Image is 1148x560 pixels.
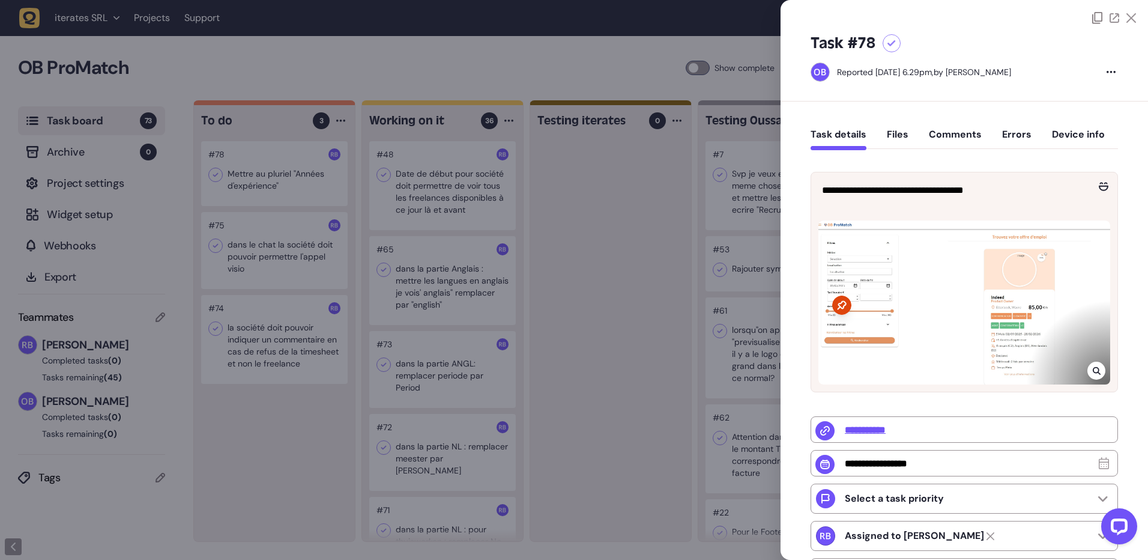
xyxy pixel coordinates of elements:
button: Task details [811,129,866,150]
button: Files [887,129,908,150]
h5: Task #78 [811,34,875,53]
div: Reported [DATE] 6.29pm, [837,67,934,78]
img: Oussama Bahassou [811,63,829,81]
div: by [PERSON_NAME] [837,66,1011,78]
iframe: LiveChat chat widget [1092,504,1142,554]
button: Device info [1052,129,1105,150]
button: Comments [929,129,982,150]
strong: Rodolphe Balay [845,530,984,542]
button: Errors [1002,129,1032,150]
p: Select a task priority [845,493,944,505]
